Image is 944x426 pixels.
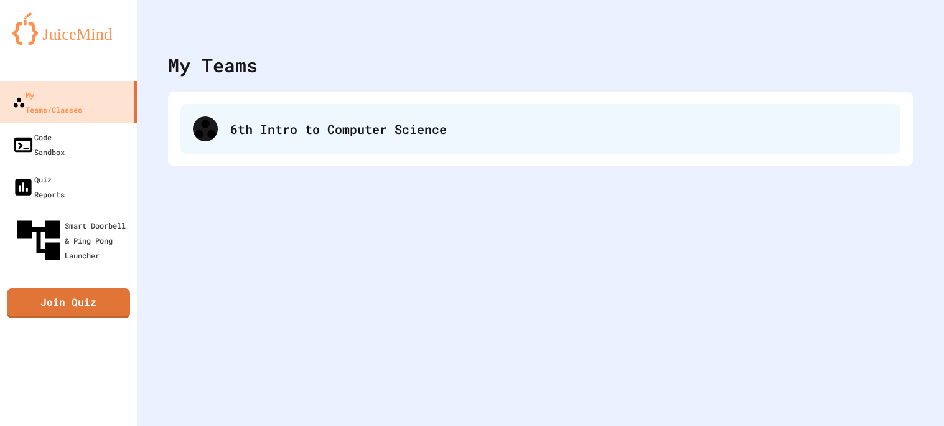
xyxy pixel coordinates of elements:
[230,120,888,138] div: 6th Intro to Computer Science
[180,104,900,154] div: 6th Intro to Computer Science
[12,130,65,159] div: Code Sandbox
[12,87,82,117] div: My Teams/Classes
[12,172,65,202] div: Quiz Reports
[12,214,132,267] div: Smart Doorbell & Ping Pong Launcher
[168,51,258,79] div: My Teams
[12,12,124,45] img: logo-orange.svg
[7,288,130,318] a: Join Quiz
